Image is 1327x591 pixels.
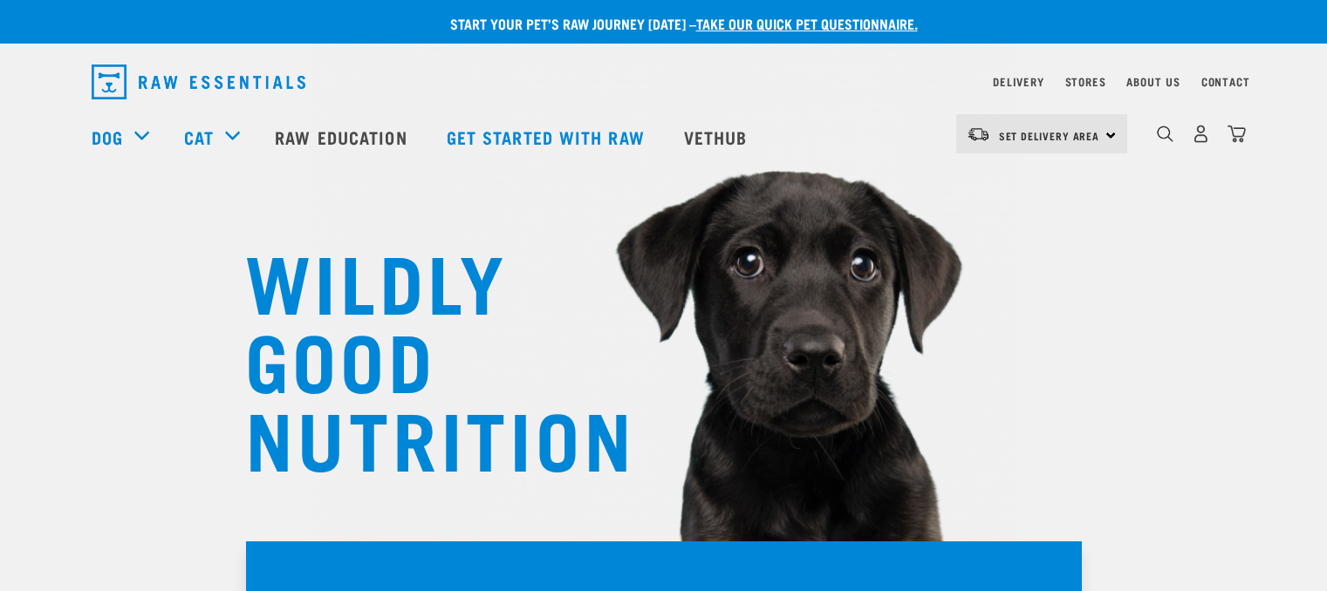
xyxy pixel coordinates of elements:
[667,102,770,172] a: Vethub
[92,124,123,150] a: Dog
[1201,78,1250,85] a: Contact
[92,65,305,99] img: Raw Essentials Logo
[1228,125,1246,143] img: home-icon@2x.png
[245,240,594,475] h1: WILDLY GOOD NUTRITION
[967,126,990,142] img: van-moving.png
[1065,78,1106,85] a: Stores
[429,102,667,172] a: Get started with Raw
[696,19,918,27] a: take our quick pet questionnaire.
[257,102,428,172] a: Raw Education
[993,78,1043,85] a: Delivery
[999,132,1100,139] span: Set Delivery Area
[184,124,214,150] a: Cat
[1126,78,1180,85] a: About Us
[1192,125,1210,143] img: user.png
[1157,126,1173,142] img: home-icon-1@2x.png
[78,58,1250,106] nav: dropdown navigation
